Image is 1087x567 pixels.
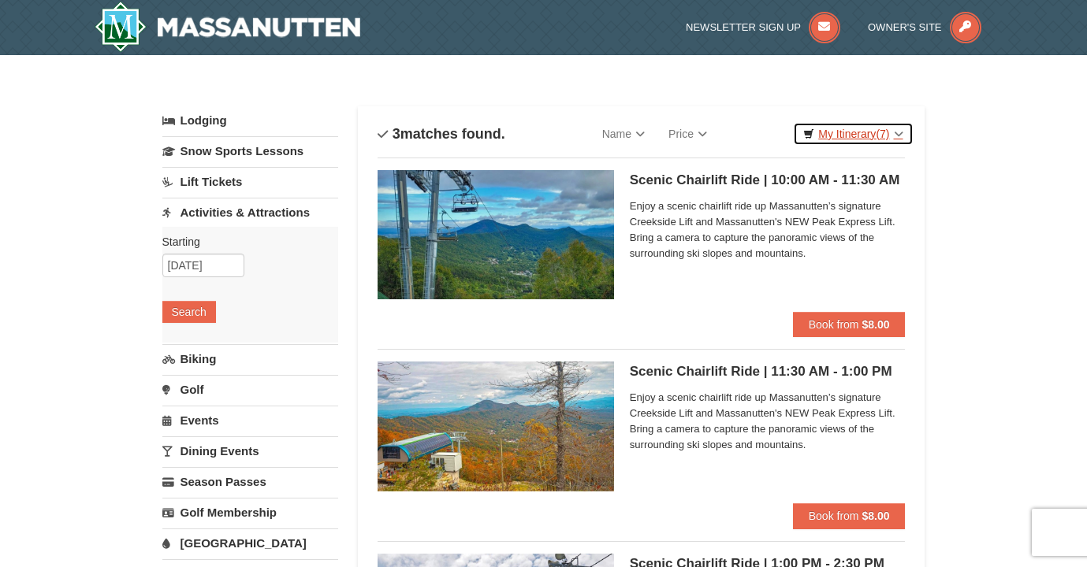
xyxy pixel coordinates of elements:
[162,375,338,404] a: Golf
[162,498,338,527] a: Golf Membership
[630,364,906,380] h5: Scenic Chairlift Ride | 11:30 AM - 1:00 PM
[630,198,906,261] span: Enjoy a scenic chairlift ride up Massanutten’s signature Creekside Lift and Massanutten's NEW Pea...
[590,118,657,150] a: Name
[162,234,326,250] label: Starting
[868,21,981,33] a: Owner's Site
[162,528,338,558] a: [GEOGRAPHIC_DATA]
[862,510,889,522] strong: $8.00
[162,344,338,373] a: Biking
[162,467,338,496] a: Season Passes
[378,361,614,491] img: 24896431-13-a88f1aaf.jpg
[162,106,338,135] a: Lodging
[162,198,338,227] a: Activities & Attractions
[876,128,889,140] span: (7)
[95,2,361,52] a: Massanutten Resort
[686,21,801,33] span: Newsletter Sign Up
[162,167,338,196] a: Lift Tickets
[793,122,913,146] a: My Itinerary(7)
[630,172,906,188] h5: Scenic Chairlift Ride | 10:00 AM - 11:30 AM
[378,126,505,142] h4: matches found.
[393,126,400,142] span: 3
[162,301,216,323] button: Search
[868,21,942,33] span: Owner's Site
[162,436,338,465] a: Dining Events
[162,136,338,165] a: Snow Sports Lessons
[95,2,361,52] img: Massanutten Resort Logo
[793,312,906,337] button: Book from $8.00
[793,503,906,528] button: Book from $8.00
[809,510,859,522] span: Book from
[162,406,338,435] a: Events
[686,21,840,33] a: Newsletter Sign Up
[862,318,889,331] strong: $8.00
[657,118,719,150] a: Price
[630,390,906,453] span: Enjoy a scenic chairlift ride up Massanutten’s signature Creekside Lift and Massanutten's NEW Pea...
[378,170,614,299] img: 24896431-1-a2e2611b.jpg
[809,318,859,331] span: Book from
